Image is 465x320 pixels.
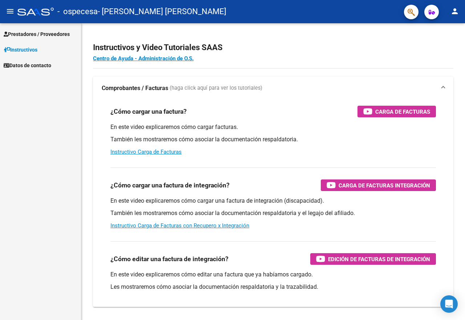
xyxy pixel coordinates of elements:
p: En este video explicaremos cómo cargar una factura de integración (discapacidad). [110,197,436,205]
button: Edición de Facturas de integración [310,253,436,265]
a: Instructivo Carga de Facturas [110,149,182,155]
p: También les mostraremos cómo asociar la documentación respaldatoria. [110,135,436,143]
strong: Comprobantes / Facturas [102,84,168,92]
p: También les mostraremos cómo asociar la documentación respaldatoria y el legajo del afiliado. [110,209,436,217]
span: - [PERSON_NAME] [PERSON_NAME] [98,4,226,20]
mat-expansion-panel-header: Comprobantes / Facturas (haga click aquí para ver los tutoriales) [93,77,453,100]
p: En este video explicaremos cómo cargar facturas. [110,123,436,131]
mat-icon: person [450,7,459,16]
span: Carga de Facturas [375,107,430,116]
h3: ¿Cómo cargar una factura? [110,106,187,117]
div: Comprobantes / Facturas (haga click aquí para ver los tutoriales) [93,100,453,307]
span: Carga de Facturas Integración [339,181,430,190]
mat-icon: menu [6,7,15,16]
span: (haga click aquí para ver los tutoriales) [170,84,262,92]
button: Carga de Facturas [357,106,436,117]
a: Instructivo Carga de Facturas con Recupero x Integración [110,222,249,229]
p: En este video explicaremos cómo editar una factura que ya habíamos cargado. [110,271,436,279]
div: Open Intercom Messenger [440,295,458,313]
h3: ¿Cómo editar una factura de integración? [110,254,229,264]
span: Prestadores / Proveedores [4,30,70,38]
span: Instructivos [4,46,37,54]
a: Centro de Ayuda - Administración de O.S. [93,55,194,62]
span: Datos de contacto [4,61,51,69]
span: - ospecesa [57,4,98,20]
h3: ¿Cómo cargar una factura de integración? [110,180,230,190]
h2: Instructivos y Video Tutoriales SAAS [93,41,453,54]
span: Edición de Facturas de integración [328,255,430,264]
p: Les mostraremos cómo asociar la documentación respaldatoria y la trazabilidad. [110,283,436,291]
button: Carga de Facturas Integración [321,179,436,191]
